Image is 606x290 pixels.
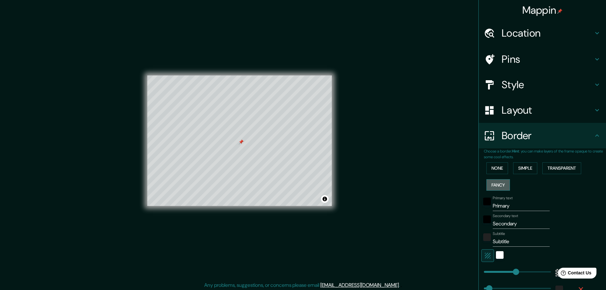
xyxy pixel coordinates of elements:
label: Secondary text [493,213,518,219]
iframe: Help widget launcher [549,265,599,283]
button: None [486,162,508,174]
div: . [401,281,402,289]
label: Primary text [493,195,512,201]
img: pin-icon.png [557,9,562,14]
div: Layout [479,97,606,123]
a: [EMAIL_ADDRESS][DOMAIN_NAME] [320,282,399,288]
button: Fancy [486,179,510,191]
p: Any problems, suggestions, or concerns please email . [204,281,400,289]
h4: Mappin [522,4,563,17]
button: Transparent [542,162,581,174]
button: color-222222 [483,233,491,241]
button: white [496,251,504,259]
div: Border [479,123,606,148]
div: Location [479,20,606,46]
h4: Border [502,129,593,142]
button: Toggle attribution [321,195,329,203]
div: Pins [479,46,606,72]
h4: Style [502,78,593,91]
button: Simple [513,162,537,174]
h4: Pins [502,53,593,66]
b: Hint [512,149,519,154]
label: Subtitle [493,231,505,237]
h4: Layout [502,104,593,117]
button: black [483,216,491,223]
p: Choose a border. : you can make layers of the frame opaque to create some cool effects. [484,148,606,160]
h4: Location [502,27,593,39]
div: . [400,281,401,289]
button: black [483,198,491,205]
div: Style [479,72,606,97]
